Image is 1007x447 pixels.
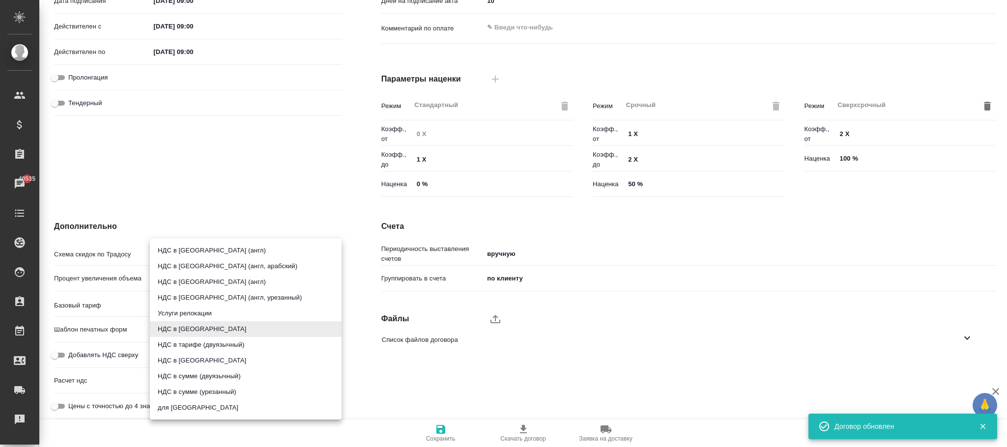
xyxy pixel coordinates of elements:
li: НДС в [GEOGRAPHIC_DATA] [150,321,342,337]
div: Договор обновлен [834,421,964,431]
li: НДС в [GEOGRAPHIC_DATA] [150,353,342,368]
li: НДС в [GEOGRAPHIC_DATA] (англ) [150,243,342,258]
li: НДС в тарифе (двуязычный) [150,337,342,353]
li: НДС в [GEOGRAPHIC_DATA] (англ, арабский) [150,258,342,274]
li: НДС в сумме (двуязычный) [150,368,342,384]
button: Закрыть [973,422,993,431]
li: для [GEOGRAPHIC_DATA] [150,400,342,416]
li: НДС в сумме (урезанный) [150,384,342,400]
li: НДС в [GEOGRAPHIC_DATA] (англ, урезанный) [150,290,342,306]
li: Услуги релокации [150,306,342,321]
li: НДС в [GEOGRAPHIC_DATA] (англ) [150,274,342,290]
